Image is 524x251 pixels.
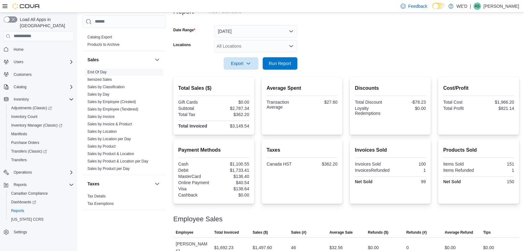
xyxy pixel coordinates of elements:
[480,179,514,184] div: 150
[82,33,166,51] div: Products
[82,68,166,175] div: Sales
[443,146,514,154] h2: Products Sold
[6,156,76,164] button: Transfers
[178,100,212,105] div: Gift Cards
[87,167,130,171] a: Sales by Product per Day
[6,215,76,224] button: [US_STATE] CCRS
[87,129,117,134] a: Sales by Location
[11,71,74,78] span: Customers
[87,70,107,74] a: End Of Day
[87,100,136,104] a: Sales by Employee (Created)
[9,198,38,206] a: Dashboards
[263,57,297,70] button: Run Report
[392,179,426,184] div: 99
[224,57,258,70] button: Export
[392,106,426,111] div: $0.00
[9,104,54,112] a: Adjustments (Classic)
[11,71,34,78] a: Customers
[9,207,74,214] span: Reports
[11,123,62,128] span: Inventory Manager (Classic)
[406,230,427,235] span: Refunds (#)
[253,230,268,235] span: Sales ($)
[11,46,26,53] a: Home
[9,190,74,197] span: Canadian Compliance
[178,186,212,191] div: Visa
[9,139,42,146] a: Purchase Orders
[215,193,249,197] div: $0.00
[87,77,112,82] a: Itemized Sales
[267,84,338,92] h2: Average Spent
[153,21,161,28] button: Products
[9,156,29,164] a: Transfers
[178,180,212,185] div: Online Payment
[215,123,249,128] div: $3,149.54
[178,168,212,173] div: Debit
[6,130,76,138] button: Manifests
[1,227,76,236] button: Settings
[443,100,477,105] div: Total Cost
[11,228,74,236] span: Settings
[215,112,249,117] div: $362.20
[1,83,76,91] button: Catalog
[6,121,76,130] a: Inventory Manager (Classic)
[470,2,471,10] p: |
[11,181,29,188] button: Reports
[87,151,134,156] span: Sales by Product & Location
[14,170,32,175] span: Operations
[355,146,426,154] h2: Invoices Sold
[267,146,338,154] h2: Taxes
[87,122,132,126] a: Sales by Invoice & Product
[9,130,29,138] a: Manifests
[9,190,50,197] a: Canadian Compliance
[1,58,76,66] button: Users
[9,198,74,206] span: Dashboards
[178,146,249,154] h2: Payment Methods
[11,58,74,66] span: Users
[87,181,152,187] button: Taxes
[9,113,74,120] span: Inventory Count
[6,147,76,156] a: Transfers (Classic)
[355,100,389,105] div: Total Discount
[215,106,249,111] div: $2,787.34
[87,115,114,119] a: Sales by Invoice
[9,156,74,164] span: Transfers
[14,182,27,187] span: Reports
[87,42,119,47] span: Products to Archive
[480,106,514,111] div: $821.14
[214,230,239,235] span: Total Invoiced
[178,174,212,179] div: MasterCard
[14,72,32,77] span: Customers
[87,85,125,89] a: Sales by Classification
[11,96,31,103] button: Inventory
[87,144,116,149] a: Sales by Product
[11,181,74,188] span: Reports
[178,123,207,128] strong: Total Invoiced
[178,193,212,197] div: Cashback
[1,168,76,177] button: Operations
[17,16,74,29] span: Load All Apps in [GEOGRAPHIC_DATA]
[475,2,480,10] span: AS
[9,122,65,129] a: Inventory Manager (Classic)
[87,114,114,119] span: Sales by Invoice
[11,228,29,236] a: Settings
[392,100,426,105] div: -$78.23
[408,3,427,9] span: Feedback
[214,25,297,37] button: [DATE]
[215,174,249,179] div: $136.40
[11,45,74,53] span: Home
[11,169,74,176] span: Operations
[329,230,353,235] span: Average Sale
[82,193,166,210] div: Taxes
[215,168,249,173] div: $1,733.41
[87,84,125,89] span: Sales by Classification
[178,112,212,117] div: Total Tax
[14,47,24,52] span: Home
[14,230,27,235] span: Settings
[480,168,514,173] div: 1
[9,207,27,214] a: Reports
[87,194,106,198] a: Tax Details
[215,180,249,185] div: $40.54
[11,96,74,103] span: Inventory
